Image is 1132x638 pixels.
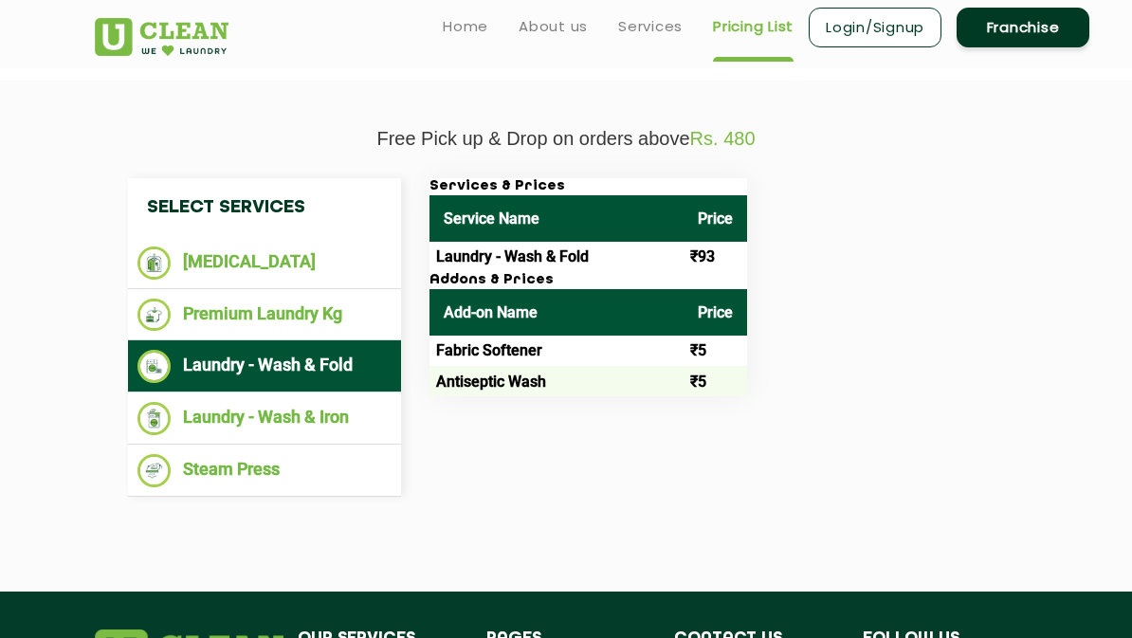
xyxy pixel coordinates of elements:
[684,289,747,336] th: Price
[429,242,684,272] td: Laundry - Wash & Fold
[684,242,747,272] td: ₹93
[429,195,684,242] th: Service Name
[137,402,392,435] li: Laundry - Wash & Iron
[95,18,228,56] img: UClean Laundry and Dry Cleaning
[429,289,684,336] th: Add-on Name
[684,195,747,242] th: Price
[684,366,747,396] td: ₹5
[429,366,684,396] td: Antiseptic Wash
[519,15,588,38] a: About us
[137,350,392,383] li: Laundry - Wash & Fold
[429,178,747,195] h3: Services & Prices
[128,178,401,237] h4: Select Services
[809,8,941,47] a: Login/Signup
[713,15,794,38] a: Pricing List
[137,299,392,332] li: Premium Laundry Kg
[137,350,171,383] img: Laundry - Wash & Fold
[957,8,1089,47] a: Franchise
[95,128,1037,150] p: Free Pick up & Drop on orders above
[137,454,171,487] img: Steam Press
[684,336,747,366] td: ₹5
[690,128,756,149] span: Rs. 480
[137,246,392,280] li: [MEDICAL_DATA]
[443,15,488,38] a: Home
[429,336,684,366] td: Fabric Softener
[137,402,171,435] img: Laundry - Wash & Iron
[618,15,683,38] a: Services
[137,299,171,332] img: Premium Laundry Kg
[137,454,392,487] li: Steam Press
[137,246,171,280] img: Dry Cleaning
[429,272,747,289] h3: Addons & Prices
